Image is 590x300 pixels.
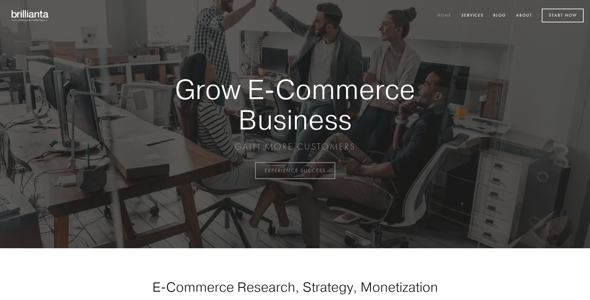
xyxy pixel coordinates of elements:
a: Services [457,11,488,21]
a: Blog [489,11,510,21]
a: About [512,11,536,21]
img: brillianta - research, strategy, marketing [6,6,54,25]
h1: E-Commerce Research, Strategy, Monetization [132,279,458,295]
a: EXPERIENCE SUCCESS [255,162,335,179]
strong: Grow E-Commerce Business [153,74,437,135]
a: Home [433,11,456,21]
a: Start Now [542,9,584,22]
p: GAIN MORE CUSTOMERS [153,141,437,152]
